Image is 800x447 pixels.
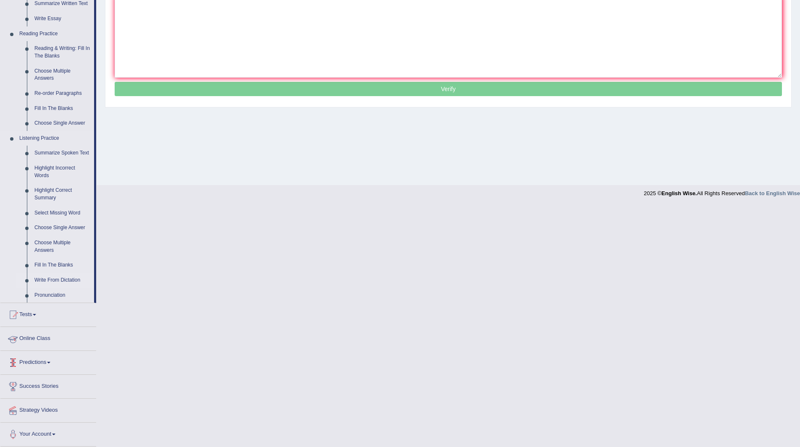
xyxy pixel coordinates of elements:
[0,303,96,324] a: Tests
[31,288,94,303] a: Pronunciation
[31,206,94,221] a: Select Missing Word
[31,41,94,63] a: Reading & Writing: Fill In The Blanks
[31,183,94,205] a: Highlight Correct Summary
[31,220,94,235] a: Choose Single Answer
[0,423,96,444] a: Your Account
[0,399,96,420] a: Strategy Videos
[31,161,94,183] a: Highlight Incorrect Words
[31,273,94,288] a: Write From Dictation
[31,64,94,86] a: Choose Multiple Answers
[16,131,94,146] a: Listening Practice
[0,327,96,348] a: Online Class
[16,26,94,42] a: Reading Practice
[31,116,94,131] a: Choose Single Answer
[31,11,94,26] a: Write Essay
[661,190,697,196] strong: English Wise.
[31,101,94,116] a: Fill In The Blanks
[31,86,94,101] a: Re-order Paragraphs
[31,235,94,258] a: Choose Multiple Answers
[745,190,800,196] a: Back to English Wise
[31,258,94,273] a: Fill In The Blanks
[0,351,96,372] a: Predictions
[0,375,96,396] a: Success Stories
[644,185,800,197] div: 2025 © All Rights Reserved
[31,146,94,161] a: Summarize Spoken Text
